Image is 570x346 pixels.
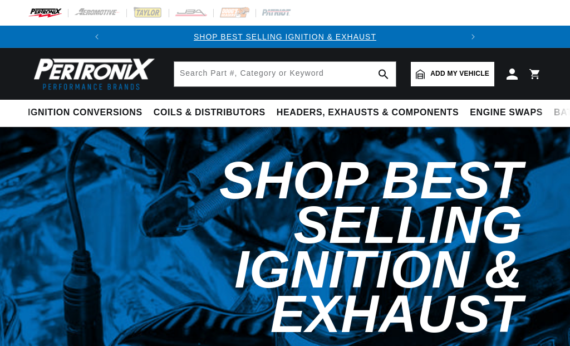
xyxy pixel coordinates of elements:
[86,26,108,48] button: Translation missing: en.sections.announcements.previous_announcement
[47,158,523,337] h2: Shop Best Selling Ignition & Exhaust
[28,100,148,126] summary: Ignition Conversions
[194,32,376,41] a: SHOP BEST SELLING IGNITION & EXHAUST
[108,31,462,43] div: Announcement
[108,31,462,43] div: 1 of 2
[28,55,156,93] img: Pertronix
[470,107,543,119] span: Engine Swaps
[154,107,266,119] span: Coils & Distributors
[371,62,396,86] button: search button
[174,62,396,86] input: Search Part #, Category or Keyword
[277,107,459,119] span: Headers, Exhausts & Components
[462,26,484,48] button: Translation missing: en.sections.announcements.next_announcement
[430,69,489,79] span: Add my vehicle
[28,107,142,119] span: Ignition Conversions
[464,100,548,126] summary: Engine Swaps
[148,100,271,126] summary: Coils & Distributors
[411,62,494,86] a: Add my vehicle
[271,100,464,126] summary: Headers, Exhausts & Components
